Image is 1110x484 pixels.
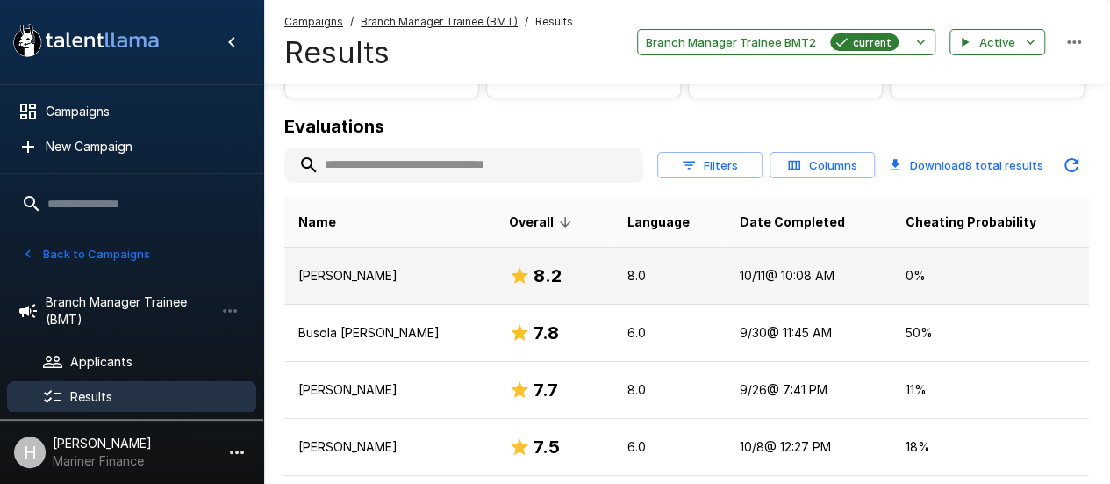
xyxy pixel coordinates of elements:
[627,267,712,285] p: 8.0
[906,324,1075,342] p: 50 %
[284,116,384,137] b: Evaluations
[534,433,560,461] h6: 7.5
[525,13,528,31] span: /
[646,33,816,53] span: Branch Manager Trainee BMT2
[298,381,481,399] p: [PERSON_NAME]
[298,438,481,456] p: [PERSON_NAME]
[298,324,481,342] p: Busola [PERSON_NAME]
[534,262,562,290] h6: 8.2
[627,324,712,342] p: 6.0
[534,376,558,404] h6: 7.7
[726,419,892,476] td: 10/8 @ 12:27 PM
[535,13,573,31] span: Results
[770,152,875,179] button: Columns
[637,29,935,56] button: Branch Manager Trainee BMT2current
[284,15,343,28] u: Campaigns
[882,148,1050,183] button: Download8 total results
[627,381,712,399] p: 8.0
[906,438,1075,456] p: 18 %
[740,212,845,233] span: Date Completed
[284,34,573,71] h4: Results
[627,212,690,233] span: Language
[726,305,892,362] td: 9/30 @ 11:45 AM
[657,152,763,179] button: Filters
[726,248,892,305] td: 10/11 @ 10:08 AM
[298,267,481,285] p: [PERSON_NAME]
[906,267,1075,285] p: 0 %
[949,29,1045,56] button: Active
[726,362,892,419] td: 9/26 @ 7:41 PM
[350,13,354,31] span: /
[298,212,336,233] span: Name
[509,212,576,233] span: Overall
[1054,148,1089,183] button: Updated Today - 9:50 AM
[534,319,559,347] h6: 7.8
[627,438,712,456] p: 6.0
[361,15,518,28] u: Branch Manager Trainee (BMT)
[906,381,1075,399] p: 11 %
[846,33,899,52] span: current
[906,212,1036,233] span: Cheating Probability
